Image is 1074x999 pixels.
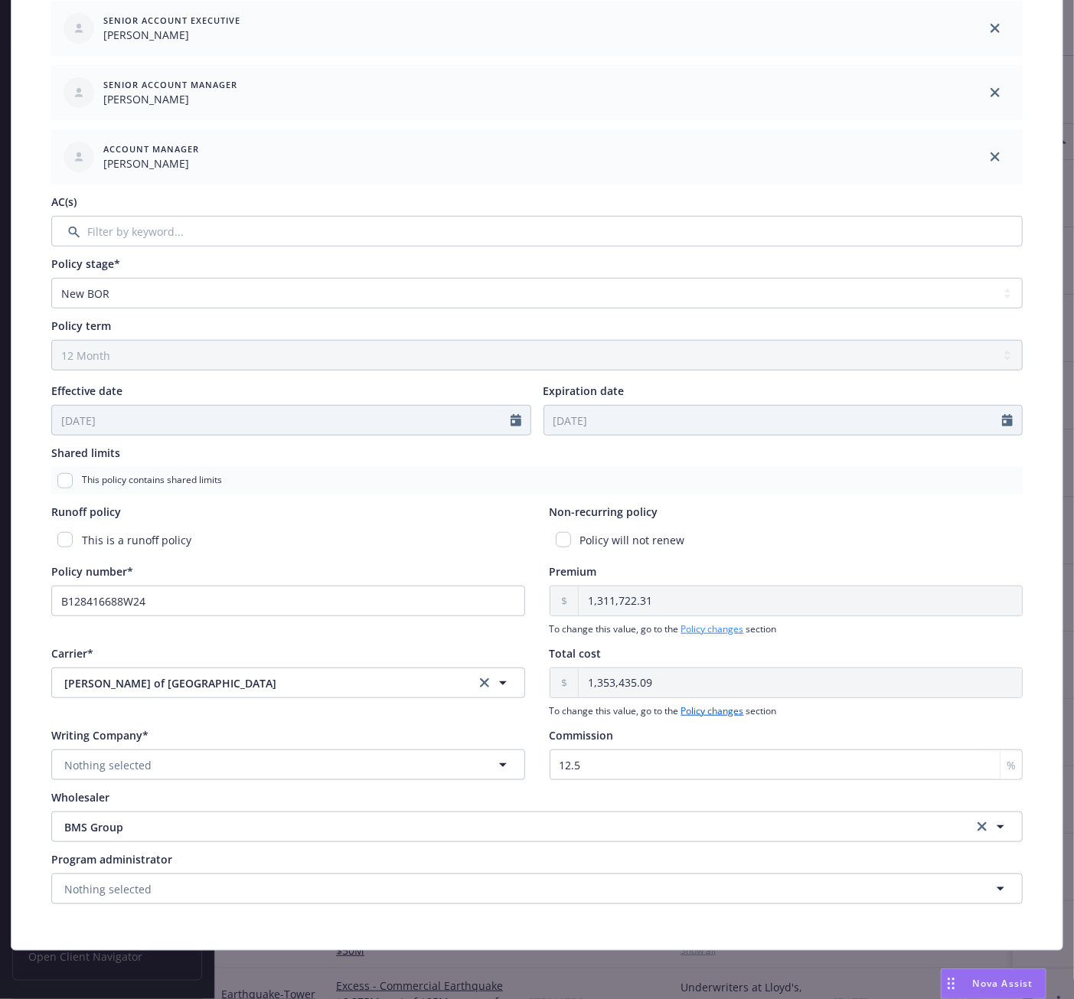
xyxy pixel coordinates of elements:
[681,704,744,717] a: Policy changes
[64,819,899,835] span: BMS Group
[51,467,1023,495] div: This policy contains shared limits
[986,19,1004,38] a: close
[51,526,525,554] div: This is a runoff policy
[52,406,511,435] input: MM/DD/YYYY
[103,91,237,107] span: [PERSON_NAME]
[51,873,1023,904] button: Nothing selected
[51,646,93,661] span: Carrier*
[51,811,1023,842] button: BMS Groupclear selection
[51,564,133,579] span: Policy number*
[51,446,120,460] span: Shared limits
[544,384,625,398] span: Expiration date
[973,977,1033,990] span: Nova Assist
[544,406,1003,435] input: MM/DD/YYYY
[51,668,525,698] button: [PERSON_NAME] of [GEOGRAPHIC_DATA]clear selection
[51,749,525,780] button: Nothing selected
[103,155,199,171] span: [PERSON_NAME]
[51,384,122,398] span: Effective date
[103,27,240,43] span: [PERSON_NAME]
[550,728,614,743] span: Commission
[550,526,1023,554] div: Policy will not renew
[550,704,1023,718] span: To change this value, go to the section
[1002,414,1013,426] svg: Calendar
[64,757,152,773] span: Nothing selected
[51,216,1023,246] input: Filter by keyword...
[941,968,1046,999] button: Nova Assist
[511,414,521,426] svg: Calendar
[579,586,1022,615] input: 0.00
[475,674,494,692] a: clear selection
[986,148,1004,166] a: close
[550,564,597,579] span: Premium
[51,256,120,271] span: Policy stage*
[51,728,149,743] span: Writing Company*
[51,852,172,867] span: Program administrator
[550,646,602,661] span: Total cost
[51,194,77,209] span: AC(s)
[51,790,109,805] span: Wholesaler
[550,504,658,519] span: Non-recurring policy
[942,969,961,998] div: Drag to move
[1007,757,1016,773] span: %
[103,142,199,155] span: Account Manager
[51,504,121,519] span: Runoff policy
[64,675,450,691] span: [PERSON_NAME] of [GEOGRAPHIC_DATA]
[103,78,237,91] span: Senior Account Manager
[579,668,1022,697] input: 0.00
[103,14,240,27] span: Senior Account Executive
[973,818,991,836] a: clear selection
[51,318,111,333] span: Policy term
[64,881,152,897] span: Nothing selected
[550,622,1023,636] span: To change this value, go to the section
[986,83,1004,102] a: close
[681,622,744,635] a: Policy changes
